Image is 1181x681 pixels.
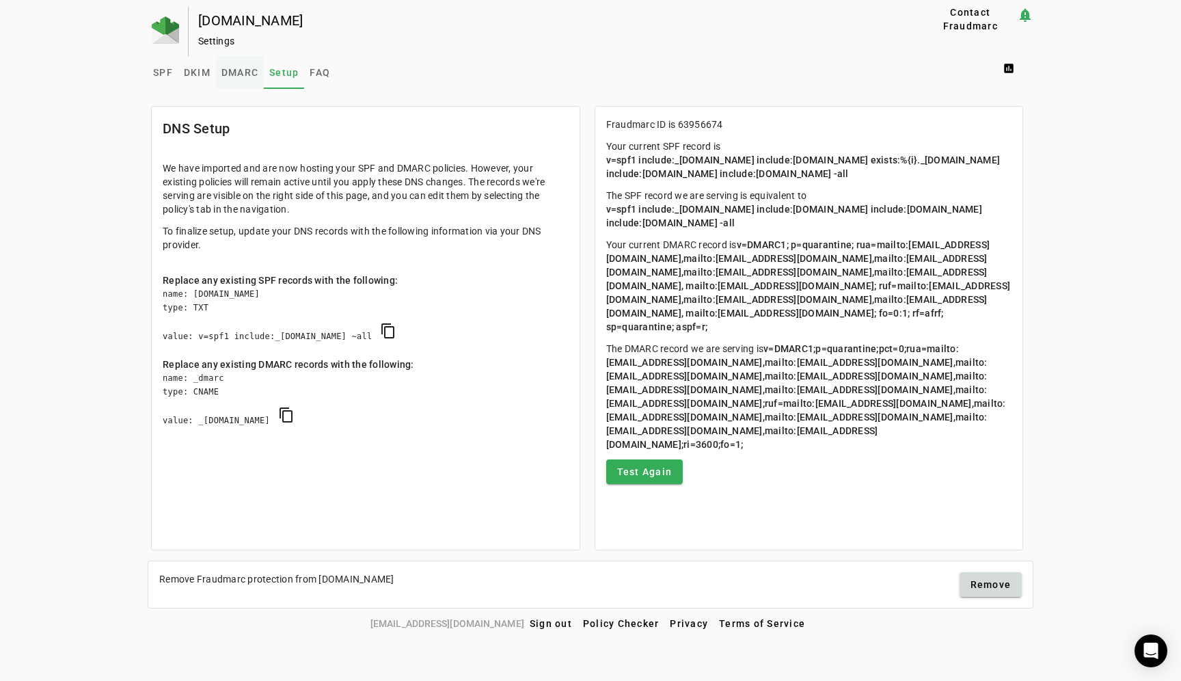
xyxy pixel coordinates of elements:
[198,34,880,48] div: Settings
[960,572,1022,597] button: Remove
[719,618,805,629] span: Terms of Service
[1135,635,1167,667] div: Open Intercom Messenger
[606,189,1012,230] p: The SPF record we are serving is equivalent to
[163,358,569,371] div: Replace any existing DMARC records with the following:
[153,68,173,77] span: SPF
[163,273,569,287] div: Replace any existing SPF records with the following:
[929,5,1012,33] span: Contact Fraudmarc
[606,118,1012,131] p: Fraudmarc ID is 63956674
[606,239,1011,332] span: v=DMARC1; p=quarantine; rua=mailto:[EMAIL_ADDRESS][DOMAIN_NAME],mailto:[EMAIL_ADDRESS][DOMAIN_NAM...
[310,68,330,77] span: FAQ
[524,611,578,636] button: Sign out
[269,68,299,77] span: Setup
[924,7,1017,31] button: Contact Fraudmarc
[163,371,569,442] div: name: _dmarc type: CNAME value: _[DOMAIN_NAME]
[670,618,708,629] span: Privacy
[617,465,673,479] span: Test Again
[178,56,216,89] a: DKIM
[664,611,714,636] button: Privacy
[606,139,1012,181] p: Your current SPF record is
[606,204,985,228] span: v=spf1 include:_[DOMAIN_NAME] include:[DOMAIN_NAME] include:[DOMAIN_NAME] include:[DOMAIN_NAME] -all
[152,16,179,44] img: Fraudmarc Logo
[270,399,303,431] button: copy DMARC
[264,56,304,89] a: Setup
[159,572,394,586] div: Remove Fraudmarc protection from [DOMAIN_NAME]
[530,618,572,629] span: Sign out
[606,342,1012,451] p: The DMARC record we are serving is
[148,56,178,89] a: SPF
[606,459,683,484] button: Test Again
[606,343,1006,450] span: v=DMARC1;p=quarantine;pct=0;rua=mailto:[EMAIL_ADDRESS][DOMAIN_NAME],mailto:[EMAIL_ADDRESS][DOMAIN...
[163,224,569,252] p: To finalize setup, update your DNS records with the following information via your DNS provider.
[606,155,1003,179] span: v=spf1 include:_[DOMAIN_NAME] include:[DOMAIN_NAME] exists:%{i}._[DOMAIN_NAME] include:[DOMAIN_NA...
[372,315,405,347] button: copy SPF
[198,14,880,27] div: [DOMAIN_NAME]
[714,611,811,636] button: Terms of Service
[578,611,665,636] button: Policy Checker
[1017,7,1033,23] mat-icon: notification_important
[583,618,660,629] span: Policy Checker
[606,238,1012,334] p: Your current DMARC record is
[304,56,336,89] a: FAQ
[163,161,569,216] p: We have imported and are now hosting your SPF and DMARC policies. However, your existing policies...
[221,68,258,77] span: DMARC
[370,616,524,631] span: [EMAIL_ADDRESS][DOMAIN_NAME]
[970,578,1012,591] span: Remove
[216,56,264,89] a: DMARC
[184,68,211,77] span: DKIM
[163,118,230,139] mat-card-title: DNS Setup
[163,287,569,358] div: name: [DOMAIN_NAME] type: TXT value: v=spf1 include:_[DOMAIN_NAME] ~all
